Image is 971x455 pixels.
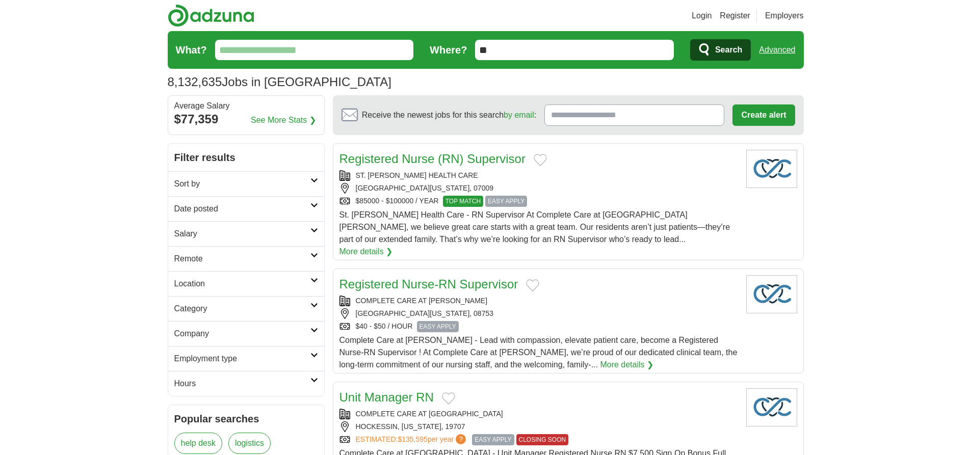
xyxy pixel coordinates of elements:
[174,203,310,215] h2: Date posted
[168,144,324,171] h2: Filter results
[168,171,324,196] a: Sort by
[692,10,712,22] a: Login
[339,421,738,432] div: HOCKESSIN, [US_STATE], 19707
[720,10,750,22] a: Register
[472,434,514,445] span: EASY APPLY
[417,321,459,332] span: EASY APPLY
[504,111,534,119] a: by email
[456,434,466,444] span: ?
[174,228,310,240] h2: Salary
[526,279,539,291] button: Add to favorite jobs
[174,253,310,265] h2: Remote
[485,196,527,207] span: EASY APPLY
[168,271,324,296] a: Location
[176,42,207,58] label: What?
[168,346,324,371] a: Employment type
[251,114,316,126] a: See More Stats ❯
[339,277,518,291] a: Registered Nurse-RN Supervisor
[168,321,324,346] a: Company
[339,170,738,181] div: ST. [PERSON_NAME] HEALTH CARE
[174,353,310,365] h2: Employment type
[339,246,393,258] a: More details ❯
[746,275,797,313] img: Company logo
[732,104,795,126] button: Create alert
[534,154,547,166] button: Add to favorite jobs
[174,411,318,426] h2: Popular searches
[339,196,738,207] div: $85000 - $100000 / YEAR
[715,40,742,60] span: Search
[168,73,222,91] span: 8,132,635
[443,196,483,207] span: TOP MATCH
[339,210,730,244] span: St. [PERSON_NAME] Health Care - RN Supervisor At Complete Care at [GEOGRAPHIC_DATA][PERSON_NAME],...
[174,110,318,128] div: $77,359
[174,102,318,110] div: Average Salary
[339,308,738,319] div: [GEOGRAPHIC_DATA][US_STATE], 08753
[168,221,324,246] a: Salary
[174,178,310,190] h2: Sort by
[174,278,310,290] h2: Location
[759,40,795,60] a: Advanced
[174,433,223,454] a: help desk
[442,392,455,405] button: Add to favorite jobs
[168,75,391,89] h1: Jobs in [GEOGRAPHIC_DATA]
[356,434,468,445] a: ESTIMATED:$135,595per year?
[746,388,797,426] img: Company logo
[362,109,536,121] span: Receive the newest jobs for this search :
[174,328,310,340] h2: Company
[339,321,738,332] div: $40 - $50 / HOUR
[746,150,797,188] img: Company logo
[339,296,738,306] div: COMPLETE CARE AT [PERSON_NAME]
[174,378,310,390] h2: Hours
[168,371,324,396] a: Hours
[168,196,324,221] a: Date posted
[430,42,467,58] label: Where?
[228,433,271,454] a: logistics
[168,4,254,27] img: Adzuna logo
[174,303,310,315] h2: Category
[339,152,526,166] a: Registered Nurse (RN) Supervisor
[168,296,324,321] a: Category
[516,434,569,445] span: CLOSING SOON
[339,390,434,404] a: Unit Manager RN
[339,183,738,194] div: [GEOGRAPHIC_DATA][US_STATE], 07009
[339,409,738,419] div: COMPLETE CARE AT [GEOGRAPHIC_DATA]
[765,10,804,22] a: Employers
[600,359,653,371] a: More details ❯
[168,246,324,271] a: Remote
[690,39,751,61] button: Search
[398,435,427,443] span: $135,595
[339,336,738,369] span: Complete Care at [PERSON_NAME] - Lead with compassion, elevate patient care, become a Registered ...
